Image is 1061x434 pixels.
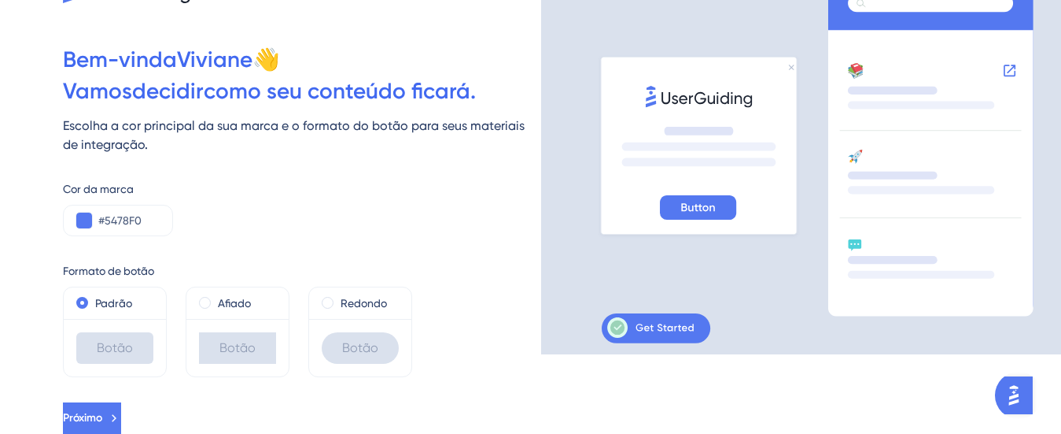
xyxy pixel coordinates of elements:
font: Redondo [341,297,387,310]
font: Viviane [177,46,252,72]
font: Botão [342,340,378,355]
font: 👋 [252,46,280,72]
font: decidir [132,78,204,104]
font: Formato de botão [63,265,154,277]
font: Próximo [63,411,102,425]
font: Vamos [63,78,132,104]
font: Botão [219,340,256,355]
font: Botão [97,340,133,355]
font: Afiado [218,297,251,310]
font: Bem-vinda [63,46,177,72]
button: Próximo [63,402,121,434]
font: como seu conteúdo ficará. [204,78,476,104]
font: Escolha a cor principal da sua marca e o formato do botão para seus materiais de integração. [63,118,525,152]
font: Cor da marca [63,183,134,195]
font: Padrão [95,297,132,310]
iframe: Iniciador do Assistente de IA do UserGuiding [995,372,1042,419]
